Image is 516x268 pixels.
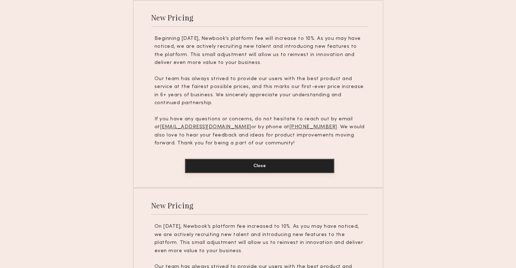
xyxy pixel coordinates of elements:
[151,13,194,22] div: New Pricing
[185,159,334,173] button: Close
[160,125,251,129] u: [EMAIL_ADDRESS][DOMAIN_NAME]
[154,75,365,107] p: Our team has always strived to provide our users with the best product and service at the fairest...
[290,125,337,129] u: [PHONE_NUMBER]
[154,35,365,67] p: Beginning [DATE], Newbook’s platform fee will increase to 10%. As you may have noticed, we are ac...
[154,223,365,255] p: On [DATE], Newbook’s platform fee increased to 10%. As you may have noticed, we are actively recr...
[154,115,365,148] p: If you have any questions or concerns, do not hesitate to reach out by email at or by phone at . ...
[151,200,194,210] div: New Pricing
